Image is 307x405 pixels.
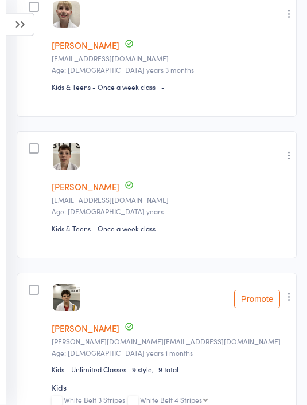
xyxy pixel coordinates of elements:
[52,181,119,193] a: [PERSON_NAME]
[53,2,80,29] img: 2Q==
[53,143,80,170] img: image1753687722.png
[161,82,165,92] div: -
[132,365,158,375] span: 9 style
[52,55,289,63] small: Woods_H@hotmail.com
[52,323,119,335] a: [PERSON_NAME]
[52,338,289,346] small: Nonie.sv@gmail.com
[52,224,156,234] div: Kids & Teens - Once a week class
[52,382,289,394] div: Kids
[52,65,194,75] span: Age: [DEMOGRAPHIC_DATA] years 3 months
[52,365,126,375] div: Kids - Unlimited Classes
[52,40,119,52] a: [PERSON_NAME]
[158,365,178,375] span: 9 total
[52,196,289,205] small: shanexharvey@gmail.com
[140,396,202,404] div: White Belt 4 Stripes
[53,285,80,312] img: image1743202955.png
[52,348,193,358] span: Age: [DEMOGRAPHIC_DATA] years 1 months
[161,224,165,234] div: -
[52,207,164,217] span: Age: [DEMOGRAPHIC_DATA] years
[52,82,156,92] div: Kids & Teens - Once a week class
[234,290,280,309] button: Promote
